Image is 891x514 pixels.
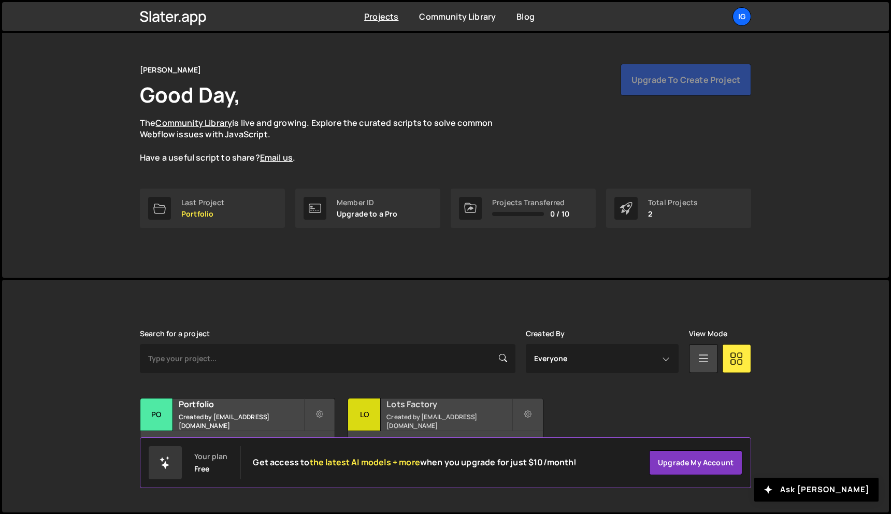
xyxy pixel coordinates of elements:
[260,152,293,163] a: Email us
[140,64,201,76] div: [PERSON_NAME]
[140,117,513,164] p: The is live and growing. Explore the curated scripts to solve common Webflow issues with JavaScri...
[140,80,240,109] h1: Good Day,
[140,398,335,463] a: Po Portfolio Created by [EMAIL_ADDRESS][DOMAIN_NAME] 12 pages, last updated by about [DATE]
[337,210,398,218] p: Upgrade to a Pro
[492,198,569,207] div: Projects Transferred
[140,344,515,373] input: Type your project...
[386,412,511,430] small: Created by [EMAIL_ADDRESS][DOMAIN_NAME]
[526,330,565,338] label: Created By
[337,198,398,207] div: Member ID
[140,398,173,431] div: Po
[648,210,698,218] p: 2
[194,465,210,473] div: Free
[348,398,543,463] a: Lo Lots Factory Created by [EMAIL_ADDRESS][DOMAIN_NAME] 11 pages, last updated by [DATE]
[754,478,879,502] button: Ask [PERSON_NAME]
[179,412,304,430] small: Created by [EMAIL_ADDRESS][DOMAIN_NAME]
[732,7,751,26] a: Ig
[364,11,398,22] a: Projects
[516,11,535,22] a: Blog
[386,398,511,410] h2: Lots Factory
[550,210,569,218] span: 0 / 10
[140,189,285,228] a: Last Project Portfolio
[179,398,304,410] h2: Portfolio
[348,431,542,462] div: 11 pages, last updated by [DATE]
[181,210,224,218] p: Portfolio
[194,452,227,461] div: Your plan
[649,450,742,475] a: Upgrade my account
[689,330,727,338] label: View Mode
[155,117,232,128] a: Community Library
[419,11,496,22] a: Community Library
[181,198,224,207] div: Last Project
[348,398,381,431] div: Lo
[310,456,420,468] span: the latest AI models + more
[253,458,577,467] h2: Get access to when you upgrade for just $10/month!
[648,198,698,207] div: Total Projects
[140,330,210,338] label: Search for a project
[140,431,335,462] div: 12 pages, last updated by about [DATE]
